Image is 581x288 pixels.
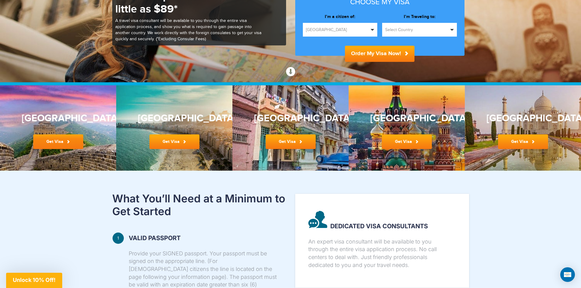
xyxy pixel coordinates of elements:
[266,134,316,149] a: Get Visa
[306,27,369,33] span: [GEOGRAPHIC_DATA]
[13,277,56,283] span: Unlock 10% Off!
[6,273,62,288] div: Unlock 10% Off!
[254,113,327,124] h3: [GEOGRAPHIC_DATA]
[308,213,450,230] strong: Dedicated visa consultants
[22,113,95,124] h3: [GEOGRAPHIC_DATA]
[486,113,560,124] h3: [GEOGRAPHIC_DATA]
[303,23,378,37] button: [GEOGRAPHIC_DATA]
[345,46,414,62] button: Order My Visa Now!
[382,23,457,37] button: Select Country
[308,211,327,228] img: image description
[385,27,448,33] span: Select Country
[115,18,262,42] p: A travel visa consultant will be available to you through the entire visa application process, an...
[370,113,443,124] h3: [GEOGRAPHIC_DATA]
[149,134,199,149] a: Get Visa
[308,238,450,269] p: An expert visa consultant will be available to you through the entire visa application process. N...
[138,113,211,124] h3: [GEOGRAPHIC_DATA]
[33,134,83,149] a: Get Visa
[382,134,432,149] a: Get Visa
[560,267,575,282] div: Open Intercom Messenger
[129,234,277,242] strong: Valid passport
[382,14,457,20] label: I’m Traveling to:
[498,134,548,149] a: Get Visa
[303,14,378,20] label: I’m a citizen of:
[112,192,286,218] h2: What You’ll Need at a Minimum to Get Started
